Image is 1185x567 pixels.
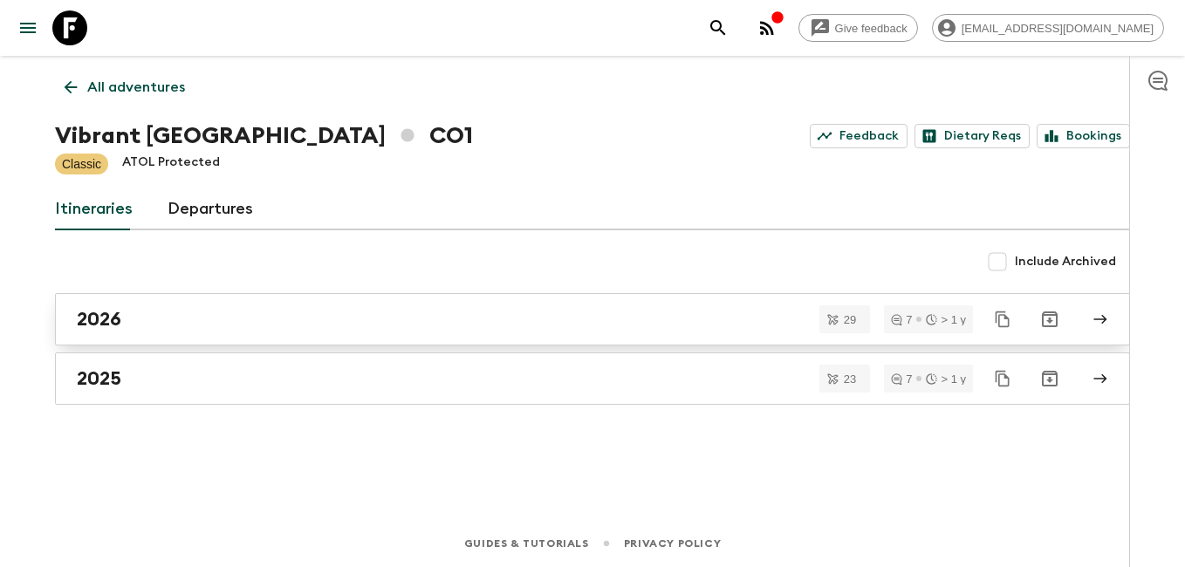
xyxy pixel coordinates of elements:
[701,10,736,45] button: search adventures
[926,373,966,385] div: > 1 y
[55,352,1130,405] a: 2025
[833,373,866,385] span: 23
[122,154,220,174] p: ATOL Protected
[914,124,1030,148] a: Dietary Reqs
[77,367,121,390] h2: 2025
[87,77,185,98] p: All adventures
[55,119,473,154] h1: Vibrant [GEOGRAPHIC_DATA] CO1
[168,188,253,230] a: Departures
[987,304,1018,335] button: Duplicate
[1015,253,1116,270] span: Include Archived
[1032,361,1067,396] button: Archive
[77,308,121,331] h2: 2026
[810,124,908,148] a: Feedback
[464,534,589,553] a: Guides & Tutorials
[891,373,912,385] div: 7
[825,22,917,35] span: Give feedback
[55,293,1130,345] a: 2026
[952,22,1163,35] span: [EMAIL_ADDRESS][DOMAIN_NAME]
[62,155,101,173] p: Classic
[833,314,866,325] span: 29
[1032,302,1067,337] button: Archive
[624,534,721,553] a: Privacy Policy
[926,314,966,325] div: > 1 y
[798,14,918,42] a: Give feedback
[55,188,133,230] a: Itineraries
[55,70,195,105] a: All adventures
[1037,124,1130,148] a: Bookings
[932,14,1164,42] div: [EMAIL_ADDRESS][DOMAIN_NAME]
[987,363,1018,394] button: Duplicate
[891,314,912,325] div: 7
[10,10,45,45] button: menu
